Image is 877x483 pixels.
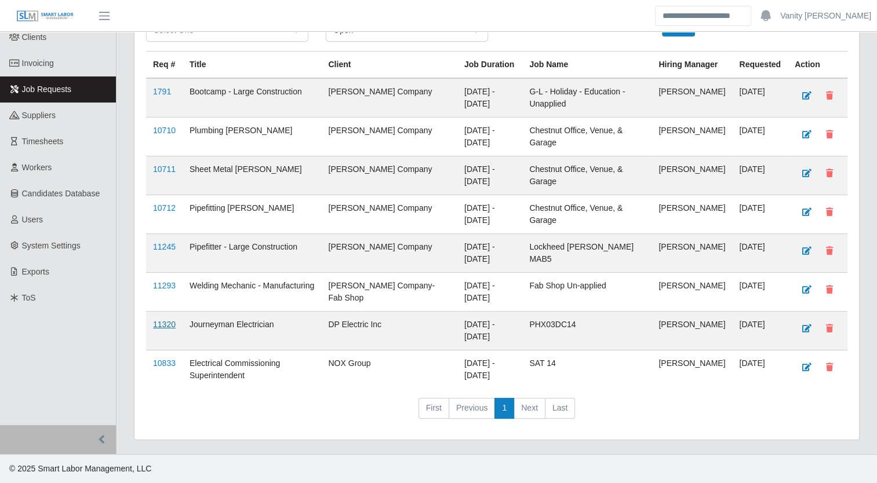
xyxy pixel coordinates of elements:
img: SLM Logo [16,10,74,23]
td: Bootcamp - Large Construction [183,78,322,118]
td: [DATE] [732,234,788,273]
span: Candidates Database [22,189,100,198]
nav: pagination [146,398,847,428]
td: [DATE] - [DATE] [457,273,522,312]
td: [DATE] [732,118,788,156]
td: [PERSON_NAME] Company [321,234,457,273]
td: Pipefitting [PERSON_NAME] [183,195,322,234]
td: [DATE] [732,78,788,118]
span: System Settings [22,241,81,250]
td: [DATE] [732,312,788,350]
span: © 2025 Smart Labor Management, LLC [9,464,151,473]
a: 1 [494,398,514,419]
span: ToS [22,293,36,302]
a: Vanity [PERSON_NAME] [780,10,871,22]
td: [DATE] - [DATE] [457,156,522,195]
span: Users [22,215,43,224]
td: DP Electric Inc [321,312,457,350]
td: [DATE] - [DATE] [457,78,522,118]
td: [DATE] [732,273,788,312]
td: Sheet Metal [PERSON_NAME] [183,156,322,195]
td: [PERSON_NAME] Company [321,78,457,118]
span: Job Requests [22,85,72,94]
a: 10712 [153,203,176,213]
td: [DATE] - [DATE] [457,312,522,350]
span: Invoicing [22,58,54,68]
td: [DATE] [732,350,788,389]
span: Workers [22,163,52,172]
td: [PERSON_NAME] [652,195,732,234]
td: [DATE] - [DATE] [457,350,522,389]
span: Clients [22,32,47,42]
td: Lockheed [PERSON_NAME] MAB5 [522,234,652,273]
td: Chestnut Office, Venue, & Garage [522,156,652,195]
td: [PERSON_NAME] Company [321,195,457,234]
td: SAT 14 [522,350,652,389]
td: Welding Mechanic - Manufacturing [183,273,322,312]
a: 1791 [153,87,171,96]
td: Journeyman Electrician [183,312,322,350]
th: Job Duration [457,52,522,79]
th: Req # [146,52,183,79]
a: 10833 [153,358,176,368]
td: G-L - Holiday - Education - Unapplied [522,78,652,118]
td: Chestnut Office, Venue, & Garage [522,195,652,234]
a: 10711 [153,164,176,174]
a: 11320 [153,320,176,329]
th: Hiring Manager [652,52,732,79]
td: PHX03DC14 [522,312,652,350]
td: [PERSON_NAME] [652,118,732,156]
input: Search [655,6,751,26]
td: [PERSON_NAME] Company [321,118,457,156]
td: [PERSON_NAME] [652,156,732,195]
td: [DATE] - [DATE] [457,118,522,156]
td: [PERSON_NAME] [652,350,732,389]
td: [PERSON_NAME] [652,234,732,273]
td: [DATE] - [DATE] [457,195,522,234]
a: 11293 [153,281,176,290]
th: Action [788,52,847,79]
th: Title [183,52,322,79]
span: Exports [22,267,49,276]
td: [DATE] [732,156,788,195]
th: Requested [732,52,788,79]
td: [PERSON_NAME] [652,312,732,350]
td: [PERSON_NAME] [652,273,732,312]
a: 10710 [153,126,176,135]
span: Timesheets [22,137,64,146]
th: Job Name [522,52,652,79]
td: [DATE] - [DATE] [457,234,522,273]
th: Client [321,52,457,79]
td: Electrical Commissioning Superintendent [183,350,322,389]
a: 11245 [153,242,176,251]
td: Fab Shop Un-applied [522,273,652,312]
span: Suppliers [22,111,56,120]
td: Chestnut Office, Venue, & Garage [522,118,652,156]
td: [PERSON_NAME] [652,78,732,118]
td: Plumbing [PERSON_NAME] [183,118,322,156]
td: [PERSON_NAME] Company [321,156,457,195]
td: [PERSON_NAME] Company- Fab Shop [321,273,457,312]
td: NOX Group [321,350,457,389]
td: [DATE] [732,195,788,234]
td: Pipefitter - Large Construction [183,234,322,273]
